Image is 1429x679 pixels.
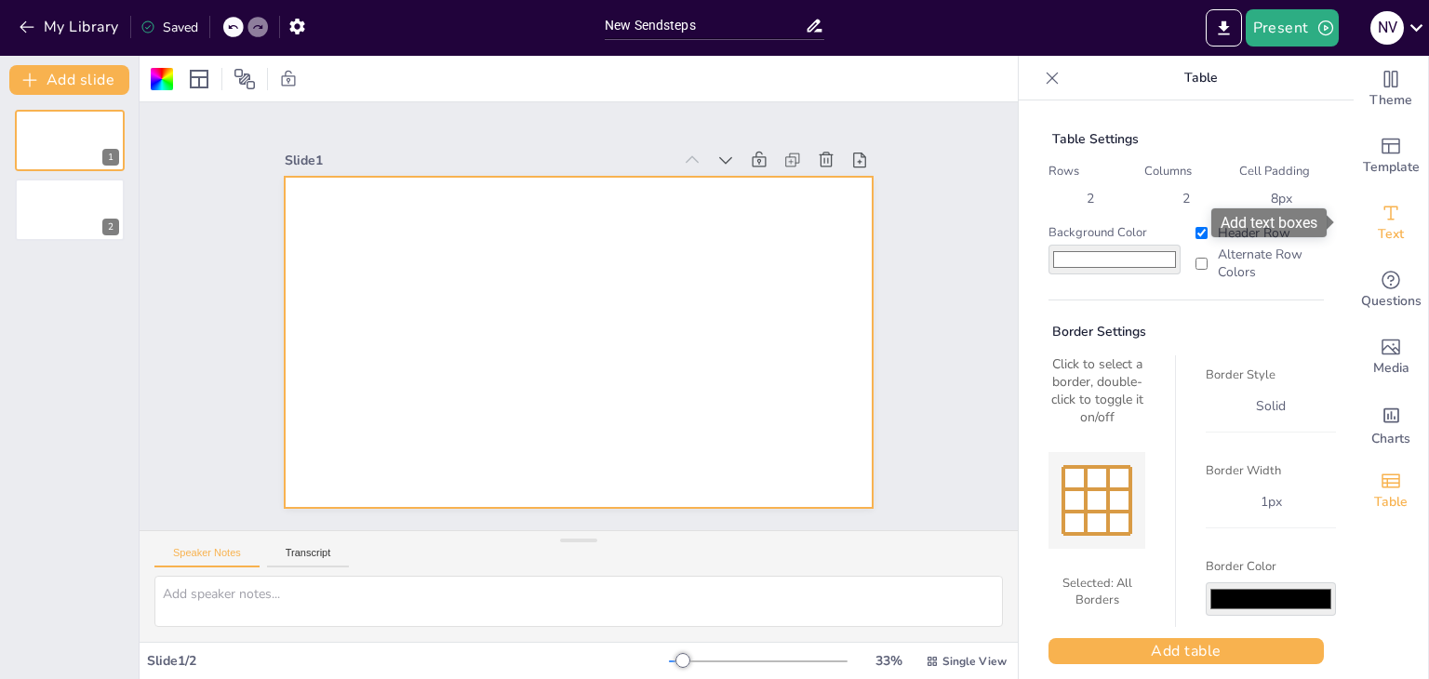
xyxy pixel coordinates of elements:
[1195,227,1208,239] input: Header Row
[1354,123,1428,190] div: Add ready made slides
[605,12,805,39] input: Insert title
[1048,224,1181,241] label: Background Color
[1249,489,1293,514] div: 1 px
[1192,246,1324,281] label: Alternate Row Colors
[1048,163,1133,180] label: Rows
[1048,323,1324,340] div: Border Settings
[1354,391,1428,458] div: Add charts and graphs
[1063,487,1130,491] div: Inner Horizontal Borders (Double-click to toggle)
[1245,393,1297,419] div: solid
[1206,462,1336,479] label: Border Width
[9,65,129,95] button: Add slide
[1354,458,1428,525] div: Add a table
[1063,532,1130,536] div: Bottom Border (Double-click to toggle)
[1354,257,1428,324] div: Get real-time input from your audience
[1063,465,1130,469] div: Top Border (Double-click to toggle)
[1211,208,1327,237] div: Add text boxes
[1144,163,1229,180] label: Columns
[1373,358,1409,379] span: Media
[140,19,198,36] div: Saved
[1370,11,1404,45] div: N V
[1374,492,1408,513] span: Table
[1206,9,1242,47] button: Export to PowerPoint
[1048,567,1145,616] div: Selected: All Borders
[1048,355,1145,426] div: Click to select a border, double-click to toggle it on/off
[1106,467,1110,534] div: Inner Vertical Borders (Double-click to toggle)
[234,68,256,90] span: Position
[1239,163,1324,180] label: Cell Padding
[942,654,1007,669] span: Single View
[15,179,125,240] div: 2
[102,219,119,235] div: 2
[1370,9,1404,47] button: N V
[1263,190,1300,207] div: 8 px
[1378,224,1404,245] span: Text
[1354,190,1428,257] div: Add text boxes
[1084,467,1088,534] div: Inner Vertical Borders (Double-click to toggle)
[1369,90,1412,111] span: Theme
[184,64,214,94] div: Layout
[1195,258,1208,270] input: Alternate Row Colors
[1354,56,1428,123] div: Change the overall theme
[1063,510,1130,513] div: Inner Horizontal Borders (Double-click to toggle)
[1048,130,1324,148] div: Table Settings
[1048,638,1324,664] button: Add table
[154,547,260,567] button: Speaker Notes
[1192,224,1324,242] label: Header Row
[1354,324,1428,391] div: Add images, graphics, shapes or video
[1246,9,1339,47] button: Present
[285,152,673,169] div: Slide 1
[147,652,669,670] div: Slide 1 / 2
[1361,291,1422,312] span: Questions
[1206,366,1336,383] label: Border Style
[1079,190,1102,207] div: 2
[102,149,119,166] div: 1
[1206,558,1336,575] label: Border Color
[1067,56,1335,100] p: Table
[1175,190,1197,207] div: 2
[1062,467,1065,534] div: Left Border (Double-click to toggle)
[866,652,911,670] div: 33 %
[1371,429,1410,449] span: Charts
[267,547,350,567] button: Transcript
[1363,157,1420,178] span: Template
[14,12,127,42] button: My Library
[1129,467,1132,534] div: Right Border (Double-click to toggle)
[15,110,125,171] div: 1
